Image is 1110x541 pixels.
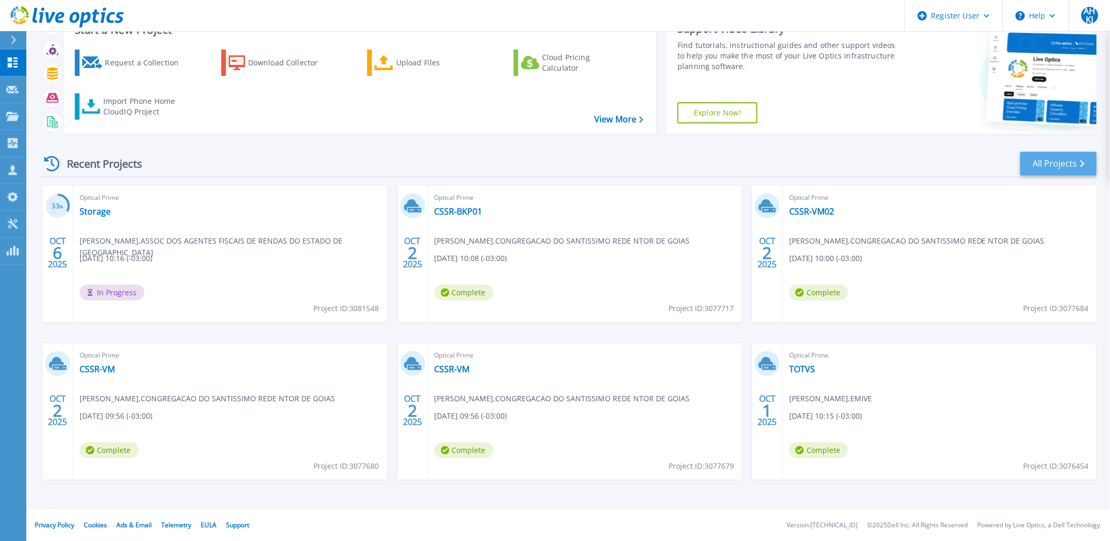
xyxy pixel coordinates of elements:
[435,206,483,217] a: CSSR-BKP01
[47,234,67,272] div: OCT 2025
[221,50,339,76] a: Download Collector
[435,364,470,374] a: CSSR-VM
[789,364,815,374] a: TOTVS
[248,52,332,73] div: Download Collector
[677,40,898,72] div: Find tutorials, instructional guides and other support videos to help you make the most of your L...
[435,393,690,404] span: [PERSON_NAME] , CONGREGACAO DO SANTISSIMO REDE NTOR DE GOIAS
[758,234,778,272] div: OCT 2025
[45,200,70,212] h3: 33
[80,235,387,258] span: [PERSON_NAME] , ASSOC DOS AGENTES FISCAIS DE RENDAS DO ESTADO DE [GEOGRAPHIC_DATA]
[1082,7,1098,24] span: AHKJ
[105,52,189,73] div: Request a Collection
[367,50,485,76] a: Upload Files
[396,52,480,73] div: Upload Files
[789,285,848,301] span: Complete
[75,24,643,36] h3: Start a New Project
[789,393,872,404] span: [PERSON_NAME] , EMIVE
[80,350,381,361] span: Optical Prime
[80,206,111,217] a: Storage
[80,192,381,204] span: Optical Prime
[75,50,192,76] a: Request a Collection
[314,303,379,314] span: Project ID: 3081548
[80,393,335,404] span: [PERSON_NAME] , CONGREGACAO DO SANTISSIMO REDE NTOR DE GOIAS
[408,248,417,257] span: 2
[669,303,734,314] span: Project ID: 3077717
[669,460,734,472] span: Project ID: 3077679
[763,248,772,257] span: 2
[435,410,507,422] span: [DATE] 09:56 (-03:00)
[789,442,848,458] span: Complete
[402,391,423,430] div: OCT 2025
[35,520,74,529] a: Privacy Policy
[677,102,758,123] a: Explore Now!
[201,520,217,529] a: EULA
[789,206,834,217] a: CSSR-VM02
[435,235,690,247] span: [PERSON_NAME] , CONGREGACAO DO SANTISSIMO REDE NTOR DE GOIAS
[789,410,862,422] span: [DATE] 10:15 (-03:00)
[408,406,417,415] span: 2
[53,406,62,415] span: 2
[1020,152,1097,176] a: All Projects
[53,248,62,257] span: 6
[41,151,156,177] div: Recent Projects
[435,350,736,361] span: Optical Prime
[435,285,494,301] span: Complete
[84,520,107,529] a: Cookies
[1024,460,1089,472] span: Project ID: 3076454
[868,522,968,529] li: © 2025 Dell Inc. All Rights Reserved
[80,285,144,301] span: In Progress
[60,204,63,209] span: %
[763,406,772,415] span: 1
[787,522,858,529] li: Version: [TECHNICAL_ID]
[80,410,152,422] span: [DATE] 09:56 (-03:00)
[402,234,423,272] div: OCT 2025
[542,52,626,73] div: Cloud Pricing Calculator
[47,391,67,430] div: OCT 2025
[594,114,643,124] a: View More
[978,522,1101,529] li: Powered by Live Optics, a Dell Technology
[116,520,152,529] a: Ads & Email
[789,350,1091,361] span: Optical Prime
[80,364,115,374] a: CSSR-VM
[161,520,191,529] a: Telemetry
[789,192,1091,204] span: Optical Prime
[789,253,862,264] span: [DATE] 10:00 (-03:00)
[80,253,152,264] span: [DATE] 10:16 (-03:00)
[514,50,631,76] a: Cloud Pricing Calculator
[435,192,736,204] span: Optical Prime
[758,391,778,430] div: OCT 2025
[789,235,1045,247] span: [PERSON_NAME] , CONGREGACAO DO SANTISSIMO REDE NTOR DE GOIAS
[1024,303,1089,314] span: Project ID: 3077684
[435,253,507,264] span: [DATE] 10:08 (-03:00)
[80,442,139,458] span: Complete
[435,442,494,458] span: Complete
[314,460,379,472] span: Project ID: 3077680
[103,96,185,117] div: Import Phone Home CloudIQ Project
[226,520,249,529] a: Support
